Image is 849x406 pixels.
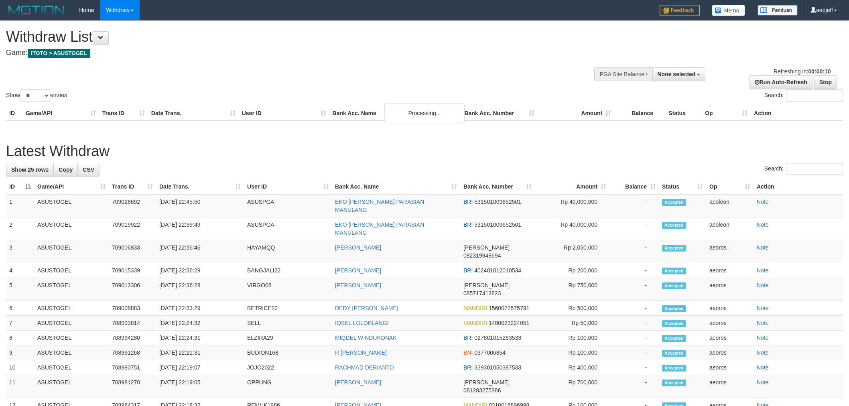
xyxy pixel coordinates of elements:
[156,240,244,263] td: [DATE] 22:36:46
[706,345,754,360] td: aeoros
[463,252,501,259] span: Copy 082319948694 to clipboard
[662,305,686,312] span: Accepted
[652,67,706,81] button: None selected
[109,278,156,301] td: 709012306
[34,316,109,331] td: ASUSTOGEL
[156,375,244,398] td: [DATE] 22:19:05
[463,221,473,228] span: BRI
[757,364,769,371] a: Note
[22,106,99,121] th: Game/API
[6,49,558,57] h4: Game:
[706,331,754,345] td: aeoros
[662,199,686,206] span: Accepted
[34,345,109,360] td: ASUSTOGEL
[11,166,49,173] span: Show 25 rows
[463,364,473,371] span: BRI
[774,68,831,75] span: Refreshing in:
[463,199,473,205] span: BRI
[706,375,754,398] td: aeoros
[662,365,686,371] span: Accepted
[109,345,156,360] td: 708991268
[665,106,702,121] th: Status
[6,4,67,16] img: MOTION_logo.png
[814,75,837,89] a: Stop
[764,89,843,101] label: Search:
[463,387,501,394] span: Copy 081283275386 to clipboard
[384,103,465,123] div: Processing...
[535,360,609,375] td: Rp 400,000
[34,301,109,316] td: ASUSTOGEL
[20,89,50,101] select: Showentries
[535,375,609,398] td: Rp 700,000
[764,163,843,175] label: Search:
[706,301,754,316] td: aeoros
[335,320,388,326] a: IQSEL LOLOKLANGI
[609,217,659,240] td: -
[6,278,34,301] td: 5
[109,331,156,345] td: 708994280
[609,331,659,345] td: -
[474,349,506,356] span: Copy 0377006854 to clipboard
[244,263,332,278] td: BANGJALI22
[244,301,332,316] td: BETRICE22
[99,106,148,121] th: Trans ID
[706,240,754,263] td: aeoros
[6,179,34,194] th: ID: activate to sort column descending
[156,316,244,331] td: [DATE] 22:24:32
[474,267,521,274] span: Copy 402401012010534 to clipboard
[244,316,332,331] td: SELL
[706,278,754,301] td: aeoros
[702,106,751,121] th: Op
[6,263,34,278] td: 4
[244,217,332,240] td: ASUSPGA
[609,263,659,278] td: -
[335,349,387,356] a: R [PERSON_NAME]
[109,316,156,331] td: 708993814
[535,331,609,345] td: Rp 100,000
[474,199,521,205] span: Copy 531501009652501 to clipboard
[77,163,100,177] a: CSV
[156,360,244,375] td: [DATE] 22:19:07
[34,179,109,194] th: Game/API: activate to sort column ascending
[329,106,461,121] th: Bank Acc. Name
[474,221,521,228] span: Copy 531501009652501 to clipboard
[489,320,529,326] span: Copy 1480023224051 to clipboard
[535,240,609,263] td: Rp 2,050,000
[808,68,831,75] strong: 00:00:10
[34,240,109,263] td: ASUSTOGEL
[335,282,381,288] a: [PERSON_NAME]
[712,5,745,16] img: Button%20Memo.svg
[34,217,109,240] td: ASUSTOGEL
[757,221,769,228] a: Note
[244,240,332,263] td: HAYAMQQ
[609,301,659,316] td: -
[6,360,34,375] td: 10
[109,240,156,263] td: 709006833
[463,379,510,386] span: [PERSON_NAME]
[757,379,769,386] a: Note
[335,379,381,386] a: [PERSON_NAME]
[244,360,332,375] td: JOJO2022
[244,345,332,360] td: BUDION168
[156,331,244,345] td: [DATE] 22:24:31
[535,278,609,301] td: Rp 750,000
[706,194,754,217] td: aeoleon
[757,305,769,311] a: Note
[609,375,659,398] td: -
[156,263,244,278] td: [DATE] 22:36:29
[148,106,239,121] th: Date Trans.
[535,217,609,240] td: Rp 40,000,000
[6,301,34,316] td: 6
[535,345,609,360] td: Rp 100,000
[156,194,244,217] td: [DATE] 22:45:50
[757,199,769,205] a: Note
[335,221,424,236] a: EKO [PERSON_NAME] PARASIAN MANULANG
[535,263,609,278] td: Rp 200,000
[538,106,614,121] th: Amount
[463,290,501,296] span: Copy 085717413823 to clipboard
[6,316,34,331] td: 7
[786,89,843,101] input: Search:
[474,364,521,371] span: Copy 339301050387533 to clipboard
[335,335,397,341] a: MIQDEL W NDUKONAK
[109,360,156,375] td: 708980751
